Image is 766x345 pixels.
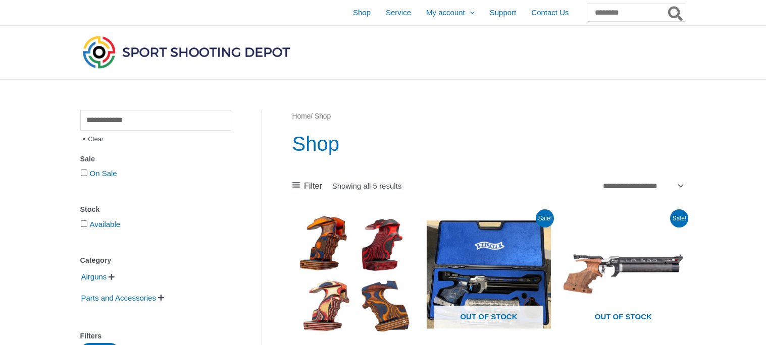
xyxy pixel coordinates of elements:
[292,110,686,123] nav: Breadcrumb
[292,179,322,194] a: Filter
[80,272,108,280] a: Airguns
[80,290,157,307] span: Parts and Accessories
[80,253,231,268] div: Category
[536,209,554,227] span: Sale!
[80,131,104,148] span: Clear
[81,169,87,176] input: On Sale
[561,212,685,336] img: LP500 Expert
[158,294,164,301] span: 
[80,202,231,217] div: Stock
[427,212,551,336] img: LP500 Expert Blue Angel Electronic
[80,152,231,166] div: Sale
[80,33,292,71] img: Sport Shooting Depot
[90,220,121,228] a: Available
[599,178,686,193] select: Shop order
[109,273,115,280] span: 
[80,329,231,343] div: Filters
[80,268,108,285] span: Airguns
[427,212,551,336] a: Out of stock
[666,4,686,21] button: Search
[332,182,402,190] p: Showing all 5 results
[81,220,87,227] input: Available
[304,179,322,194] span: Filter
[561,212,685,336] a: Out of stock
[569,306,678,329] span: Out of stock
[434,306,543,329] span: Out of stock
[80,293,157,302] a: Parts and Accessories
[292,212,417,336] img: Rink Air Pistol Grip
[90,169,117,178] a: On Sale
[670,209,688,227] span: Sale!
[292,130,686,158] h1: Shop
[292,112,311,120] a: Home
